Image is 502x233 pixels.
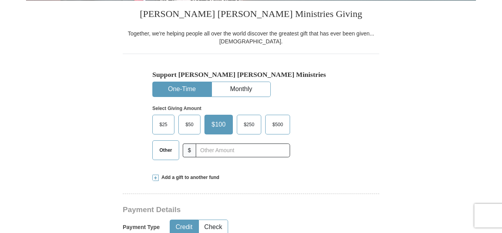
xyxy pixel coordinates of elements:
div: Together, we're helping people all over the world discover the greatest gift that has ever been g... [123,30,379,45]
strong: Select Giving Amount [152,106,201,111]
span: $50 [182,119,197,130]
span: $500 [268,119,287,130]
span: $25 [155,119,171,130]
h5: Payment Type [123,224,160,231]
input: Other Amount [196,144,290,157]
span: Add a gift to another fund [159,174,219,181]
span: $100 [208,119,230,130]
span: $ [183,144,196,157]
span: $250 [240,119,258,130]
button: Monthly [212,82,270,97]
h5: Support [PERSON_NAME] [PERSON_NAME] Ministries [152,71,350,79]
span: Other [155,144,176,156]
h3: [PERSON_NAME] [PERSON_NAME] Ministries Giving [123,0,379,30]
h3: Payment Details [123,205,324,214]
button: One-Time [153,82,211,97]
